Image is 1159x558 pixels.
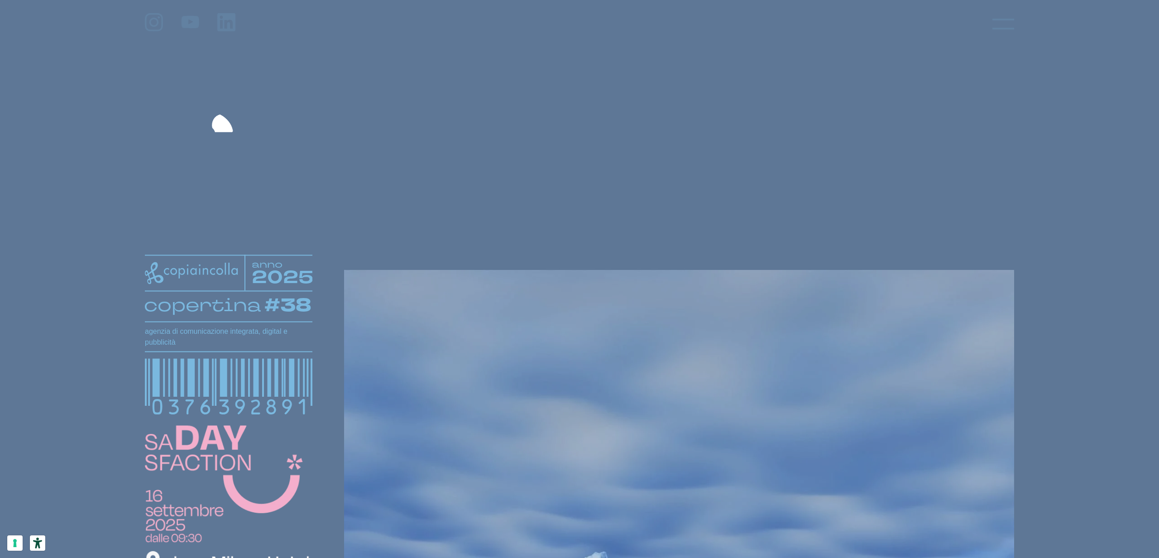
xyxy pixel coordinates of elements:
button: Le tue preferenze relative al consenso per le tecnologie di tracciamento [7,535,23,551]
tspan: 2025 [252,265,313,289]
h1: agenzia di comunicazione integrata, digital e pubblicità [145,326,312,347]
tspan: copertina [144,293,261,317]
tspan: anno [252,258,283,270]
tspan: #38 [264,293,311,318]
button: Strumenti di accessibilità [30,535,45,551]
